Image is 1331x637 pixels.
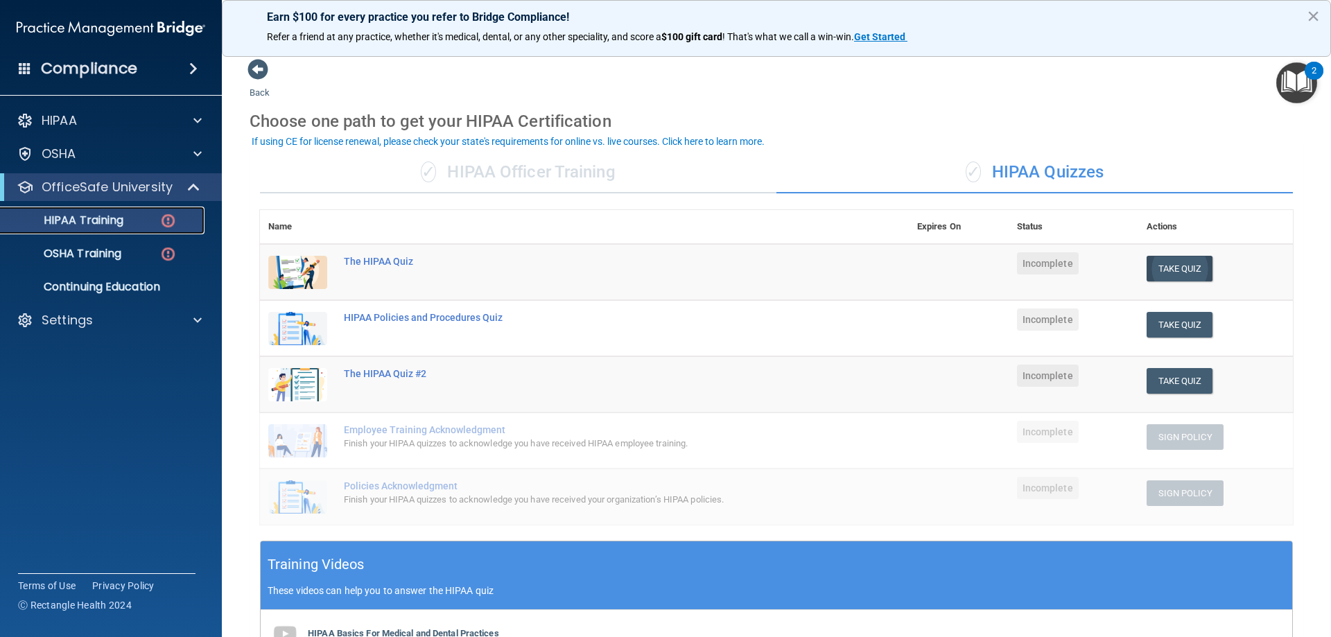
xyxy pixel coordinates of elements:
a: OfficeSafe University [17,179,201,195]
div: Employee Training Acknowledgment [344,424,840,435]
th: Actions [1138,210,1293,244]
th: Name [260,210,336,244]
button: Take Quiz [1147,312,1213,338]
div: If using CE for license renewal, please check your state's requirements for online vs. live cours... [252,137,765,146]
div: Finish your HIPAA quizzes to acknowledge you have received HIPAA employee training. [344,435,840,452]
img: danger-circle.6113f641.png [159,245,177,263]
h4: Compliance [41,59,137,78]
button: Take Quiz [1147,256,1213,281]
div: HIPAA Policies and Procedures Quiz [344,312,840,323]
div: Finish your HIPAA quizzes to acknowledge you have received your organization’s HIPAA policies. [344,491,840,508]
th: Expires On [909,210,1009,244]
h5: Training Videos [268,552,365,577]
button: Close [1307,5,1320,27]
a: HIPAA [17,112,202,129]
a: Terms of Use [18,579,76,593]
button: Open Resource Center, 2 new notifications [1276,62,1317,103]
p: These videos can help you to answer the HIPAA quiz [268,585,1285,596]
span: Incomplete [1017,252,1079,274]
span: Ⓒ Rectangle Health 2024 [18,598,132,612]
p: OfficeSafe University [42,179,173,195]
div: HIPAA Officer Training [260,152,776,193]
a: Get Started [854,31,907,42]
strong: Get Started [854,31,905,42]
button: Sign Policy [1147,424,1224,450]
strong: $100 gift card [661,31,722,42]
p: HIPAA Training [9,213,123,227]
p: Continuing Education [9,280,198,294]
th: Status [1009,210,1138,244]
a: Back [250,71,270,98]
span: ✓ [421,162,436,182]
span: Refer a friend at any practice, whether it's medical, dental, or any other speciality, and score a [267,31,661,42]
p: Earn $100 for every practice you refer to Bridge Compliance! [267,10,1286,24]
button: If using CE for license renewal, please check your state's requirements for online vs. live cours... [250,134,767,148]
p: HIPAA [42,112,77,129]
a: OSHA [17,146,202,162]
span: Incomplete [1017,308,1079,331]
span: Incomplete [1017,477,1079,499]
span: ✓ [966,162,981,182]
div: HIPAA Quizzes [776,152,1293,193]
div: Policies Acknowledgment [344,480,840,491]
p: OSHA [42,146,76,162]
span: ! That's what we call a win-win. [722,31,854,42]
div: The HIPAA Quiz #2 [344,368,840,379]
div: The HIPAA Quiz [344,256,840,267]
button: Take Quiz [1147,368,1213,394]
div: Choose one path to get your HIPAA Certification [250,101,1303,141]
div: 2 [1312,71,1316,89]
p: OSHA Training [9,247,121,261]
img: danger-circle.6113f641.png [159,212,177,229]
img: PMB logo [17,15,205,42]
a: Privacy Policy [92,579,155,593]
span: Incomplete [1017,365,1079,387]
a: Settings [17,312,202,329]
button: Sign Policy [1147,480,1224,506]
p: Settings [42,312,93,329]
span: Incomplete [1017,421,1079,443]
